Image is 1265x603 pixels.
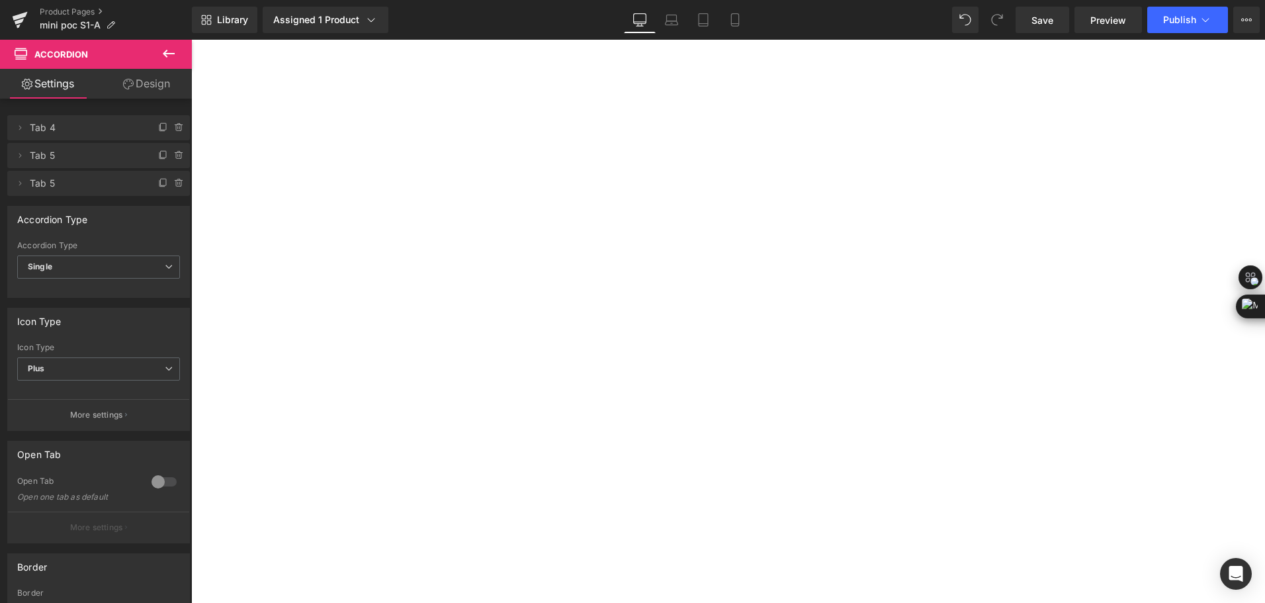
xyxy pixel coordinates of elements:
div: Assigned 1 Product [273,13,378,26]
div: Border [17,554,47,573]
span: Tab 5 [30,143,141,168]
button: More [1233,7,1260,33]
div: Open Intercom Messenger [1220,558,1252,590]
button: Undo [952,7,979,33]
div: Open Tab [17,476,138,490]
button: Redo [984,7,1010,33]
span: Tab 5 [30,171,141,196]
a: Design [99,69,195,99]
iframe: To enrich screen reader interactions, please activate Accessibility in Grammarly extension settings [191,40,1265,603]
a: Product Pages [40,7,192,17]
p: More settings [70,522,123,533]
p: More settings [70,409,123,421]
b: Single [28,261,52,271]
a: New Library [192,7,257,33]
button: More settings [8,512,189,543]
span: mini poc S1-A [40,20,101,30]
span: Accordion [34,49,88,60]
a: Desktop [624,7,656,33]
div: Icon Type [17,343,180,352]
div: Accordion Type [17,241,180,250]
div: Accordion Type [17,207,88,225]
a: Tablet [687,7,719,33]
div: Icon Type [17,308,62,327]
span: Publish [1163,15,1196,25]
div: Border [17,588,180,598]
b: Plus [28,363,45,373]
a: Preview [1074,7,1142,33]
button: More settings [8,399,189,430]
span: Save [1031,13,1053,27]
div: Open one tab as default [17,492,136,502]
button: Publish [1147,7,1228,33]
a: Laptop [656,7,687,33]
span: Tab 4 [30,115,141,140]
a: Mobile [719,7,751,33]
span: Preview [1090,13,1126,27]
span: Library [217,14,248,26]
div: Open Tab [17,441,61,460]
